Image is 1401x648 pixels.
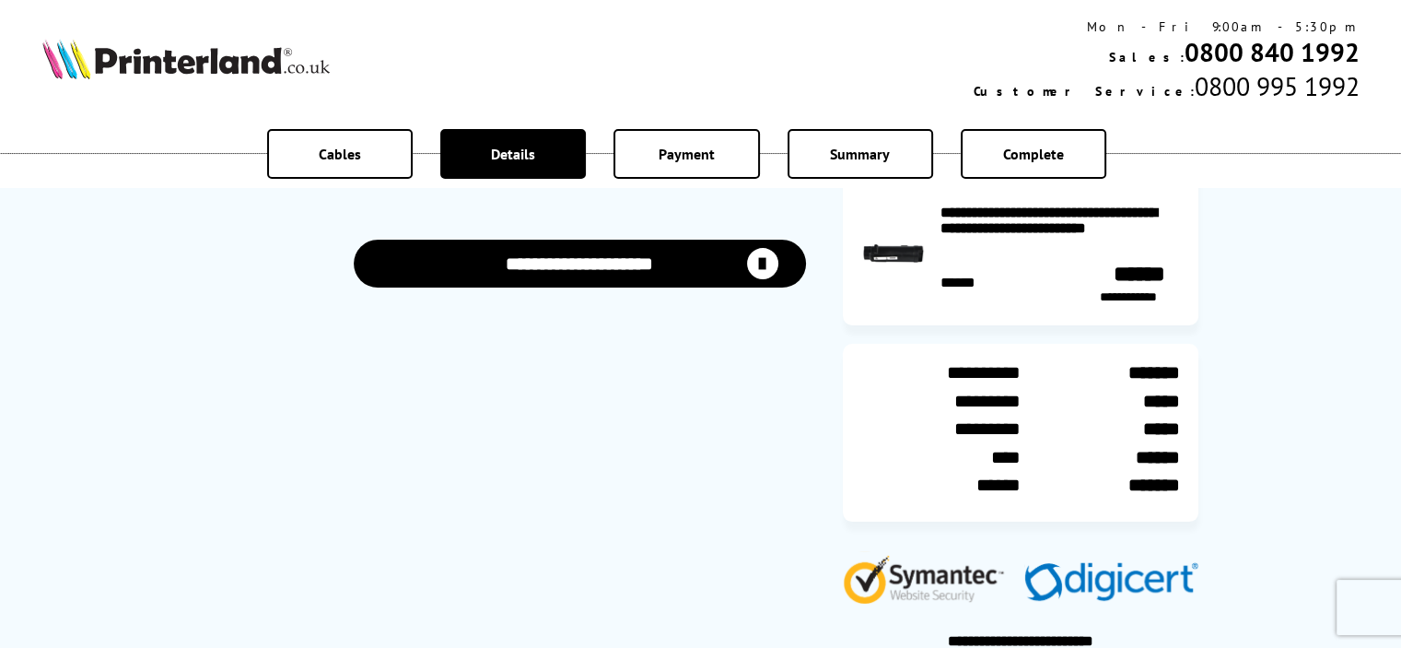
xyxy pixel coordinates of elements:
span: Summary [830,145,890,163]
span: 0800 995 1992 [1194,69,1359,103]
span: Sales: [1108,49,1184,65]
span: Complete [1003,145,1064,163]
span: Cables [319,145,361,163]
a: 0800 840 1992 [1184,35,1359,69]
div: Mon - Fri 9:00am - 5:30pm [973,18,1359,35]
span: Payment [659,145,715,163]
img: Printerland Logo [42,39,330,79]
span: Customer Service: [973,83,1194,100]
span: Details [491,145,535,163]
